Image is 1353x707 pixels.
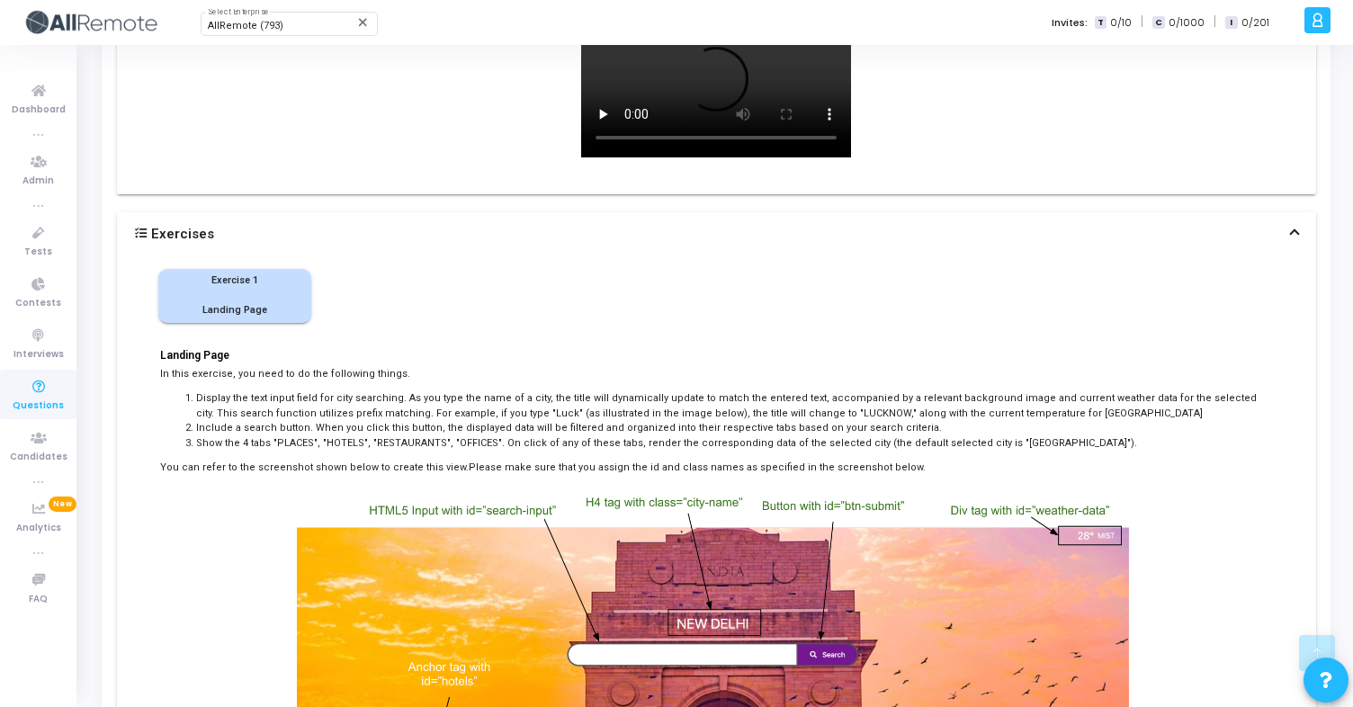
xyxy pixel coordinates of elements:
img: logo [22,4,157,40]
span: | [1141,13,1143,31]
span: 0/201 [1241,15,1269,31]
div: Landing Page [167,303,302,318]
span: Exercise 1 [211,273,258,289]
span: New [49,497,76,512]
span: Interviews [13,347,64,362]
span: 0/1000 [1169,15,1205,31]
span: 0/10 [1110,15,1132,31]
li: Include a search button. When you click this button, the displayed data will be filtered and orga... [196,421,1273,436]
label: Invites: [1052,15,1088,31]
span: Analytics [16,521,61,536]
span: Dashboard [12,103,66,118]
video: Your browser does not support the video tag. [581,22,851,157]
span: Questions [13,398,64,414]
span: | [1214,13,1216,31]
li: Display the text input field for city searching. As you type the name of a city, the title will d... [196,391,1273,421]
span: I [1225,16,1237,30]
mat-icon: Clear [356,15,371,30]
span: Candidates [10,450,67,465]
span: You can refer to the screenshot shown below to create this view. [160,461,469,473]
span: FAQ [29,592,48,607]
li: Show the 4 tabs "PLACES", "HOTELS", "RESTAURANTS", "OFFICES". On click of any of these tabs, rend... [196,436,1273,452]
span: C [1152,16,1164,30]
span: Tests [24,245,52,260]
span: Please make sure that you assign the id and class names as specified in the screenshot below. [469,461,926,473]
span: Contests [15,296,61,311]
span: In this exercise, you need to do the following things. [160,368,410,380]
span: T [1095,16,1107,30]
button: Exercises [117,212,1316,255]
h3: Landing Page [160,349,1273,362]
span: AllRemote (793) [208,20,283,31]
span: Admin [22,174,54,189]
